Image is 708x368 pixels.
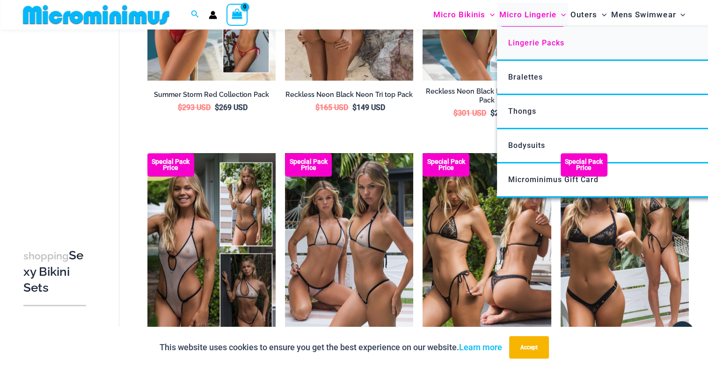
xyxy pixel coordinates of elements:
[570,3,597,27] span: Outers
[490,109,523,118] bdi: 285 USD
[499,3,556,27] span: Micro Lingerie
[178,103,211,112] bdi: 293 USD
[285,90,413,99] h2: Reckless Neon Black Neon Tri top Pack
[497,3,568,27] a: Micro LingerieMenu ToggleMenu Toggle
[352,103,385,112] bdi: 149 USD
[561,159,607,171] b: Special Pack Price
[430,1,689,28] nav: Site Navigation
[453,109,486,118] bdi: 301 USD
[285,159,332,171] b: Special Pack Price
[453,109,458,118] span: $
[485,3,495,27] span: Menu Toggle
[285,90,413,103] a: Reckless Neon Black Neon Tri top Pack
[147,153,276,346] img: Collection Pack (1)
[423,153,551,346] img: Top Bum Pack
[315,103,320,112] span: $
[215,103,248,112] bdi: 269 USD
[509,336,549,359] button: Accept
[459,342,502,352] a: Learn more
[508,38,564,47] span: Lingerie Packs
[568,3,609,27] a: OutersMenu ToggleMenu Toggle
[147,159,194,171] b: Special Pack Price
[609,3,687,27] a: Mens SwimwearMenu ToggleMenu Toggle
[676,3,685,27] span: Menu Toggle
[23,250,69,262] span: shopping
[23,248,86,295] h3: Sexy Bikini Sets
[19,4,173,25] img: MM SHOP LOGO FLAT
[508,141,545,150] span: Bodysuits
[508,107,536,116] span: Thongs
[431,3,497,27] a: Micro BikinisMenu ToggleMenu Toggle
[178,103,182,112] span: $
[423,159,469,171] b: Special Pack Price
[423,153,551,346] a: Top Bum Pack Highway Robbery Black Gold 305 Tri Top 456 Micro 05Highway Robbery Black Gold 305 Tr...
[147,153,276,346] a: Collection Pack (1) Trade Winds IvoryInk 317 Top 469 Thong 11Trade Winds IvoryInk 317 Top 469 Tho...
[508,73,543,81] span: Bralettes
[352,103,357,112] span: $
[215,103,219,112] span: $
[226,4,248,25] a: View Shopping Cart, empty
[561,153,689,346] img: Collection Pack
[611,3,676,27] span: Mens Swimwear
[285,153,413,346] a: Top Bum Pack (1) Trade Winds IvoryInk 317 Top 453 Micro 03Trade Winds IvoryInk 317 Top 453 Micro 03
[285,153,413,346] img: Top Bum Pack (1)
[147,90,276,99] h2: Summer Storm Red Collection Pack
[423,87,551,108] a: Reckless Neon Black Neon Collection Pack
[508,175,599,184] span: Microminimus Gift Card
[490,109,495,118] span: $
[597,3,606,27] span: Menu Toggle
[423,87,551,104] h2: Reckless Neon Black Neon Collection Pack
[191,9,199,21] a: Search icon link
[433,3,485,27] span: Micro Bikinis
[209,11,217,19] a: Account icon link
[315,103,348,112] bdi: 165 USD
[561,153,689,346] a: Collection Pack Highway Robbery Black Gold 823 One Piece Monokini 11Highway Robbery Black Gold 82...
[23,31,108,219] iframe: TrustedSite Certified
[147,90,276,103] a: Summer Storm Red Collection Pack
[556,3,566,27] span: Menu Toggle
[160,340,502,354] p: This website uses cookies to ensure you get the best experience on our website.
